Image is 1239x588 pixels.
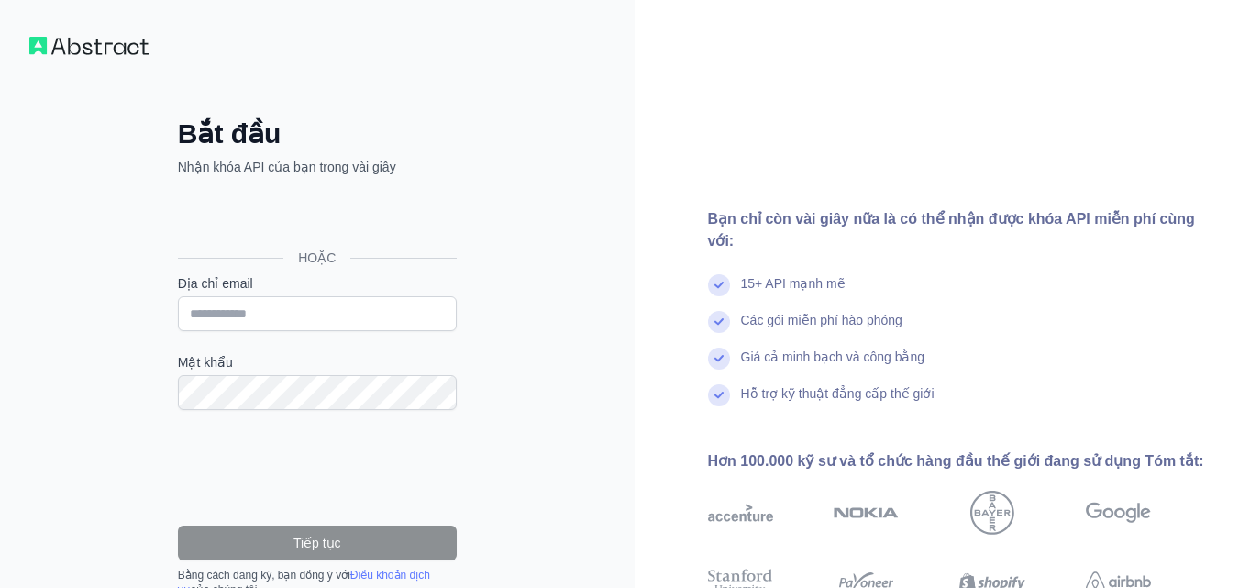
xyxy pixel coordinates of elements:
[1086,491,1151,535] img: Google
[708,274,730,296] img: dấu kiểm tra
[708,491,773,535] img: giọng nhấn mạnh
[178,432,457,504] iframe: reCAPTCHA
[169,196,462,237] iframe: Nút Đăng nhập bằng Google
[178,355,233,370] font: Mật khẩu
[178,160,396,174] font: Nhận khóa API của bạn trong vài giây
[970,491,1014,535] img: Bayer
[708,384,730,406] img: dấu kiểm tra
[741,349,925,364] font: Giá cả minh bạch và công bằng
[741,313,902,327] font: Các gói miễn phí hào phóng
[293,536,341,550] font: Tiếp tục
[708,311,730,333] img: dấu kiểm tra
[741,386,935,401] font: Hỗ trợ kỹ thuật đẳng cấp thế giới
[178,118,282,149] font: Bắt đầu
[298,250,336,265] font: HOẶC
[178,569,350,582] font: Bằng cách đăng ký, bạn đồng ý với
[178,276,253,291] font: Địa chỉ email
[178,526,457,560] button: Tiếp tục
[741,276,846,291] font: 15+ API mạnh mẽ
[708,211,1195,249] font: Bạn chỉ còn vài giây nữa là có thể nhận được khóa API miễn phí cùng với:
[708,453,1204,469] font: Hơn 100.000 kỹ sư và tổ chức hàng đầu thế giới đang sử dụng Tóm tắt:
[834,491,899,535] img: Nokia
[708,348,730,370] img: dấu kiểm tra
[29,37,149,55] img: Quy trình làm việc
